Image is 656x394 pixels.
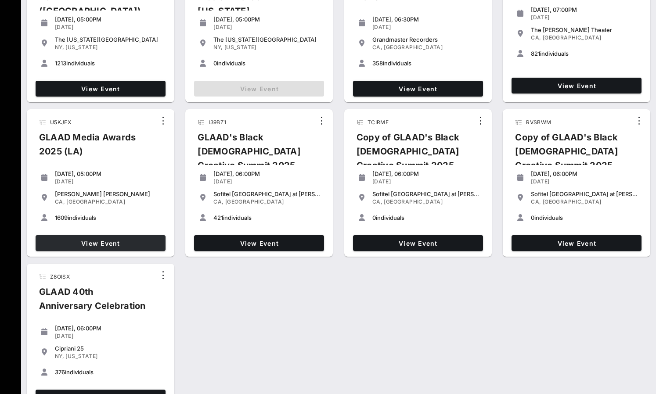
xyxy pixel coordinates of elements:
div: [DATE], 06:00PM [531,170,638,177]
div: [DATE] [531,178,638,185]
div: individuals [372,60,479,67]
div: [DATE] [372,178,479,185]
span: View Event [39,85,162,93]
div: [PERSON_NAME] [PERSON_NAME] [55,190,162,197]
span: I39BZ1 [209,119,226,125]
div: The [US_STATE][GEOGRAPHIC_DATA] [213,36,321,43]
span: NY, [55,44,64,50]
span: Z8OISX [50,273,70,280]
span: CA, [55,198,65,205]
span: View Event [357,240,479,247]
span: [GEOGRAPHIC_DATA] [384,198,443,205]
div: GLAAD's Black [DEMOGRAPHIC_DATA] Creative Summit 2025 [191,130,314,179]
div: individuals [213,60,321,67]
a: View Event [353,235,483,251]
span: [GEOGRAPHIC_DATA] [384,44,443,50]
span: [US_STATE] [65,353,97,359]
div: GLAAD Media Awards 2025 (LA) [32,130,156,165]
div: Sofitel [GEOGRAPHIC_DATA] at [PERSON_NAME][GEOGRAPHIC_DATA] [372,190,479,197]
div: individuals [531,50,638,57]
div: individuals [55,60,162,67]
div: [DATE], 05:00PM [213,16,321,23]
div: [DATE] [55,333,162,340]
span: View Event [515,82,638,90]
a: View Event [512,235,642,251]
span: View Event [515,240,638,247]
div: [DATE] [55,178,162,185]
div: Copy of GLAAD's Black [DEMOGRAPHIC_DATA] Creative Summit 2025 [350,130,473,179]
a: View Event [512,78,642,93]
span: RVSBWM [526,119,551,125]
a: View Event [353,81,483,97]
div: Copy of GLAAD's Black [DEMOGRAPHIC_DATA] Creative Summit 2025 [508,130,632,179]
span: [GEOGRAPHIC_DATA] [543,34,602,41]
div: [DATE] [531,14,638,21]
span: CA, [213,198,223,205]
span: 376 [55,369,65,376]
div: Grandmaster Recorders [372,36,479,43]
span: 0 [531,214,534,221]
span: 0 [372,214,376,221]
span: TCIRME [368,119,389,125]
div: Cipriani 25 [55,345,162,352]
span: View Event [198,240,321,247]
div: The [PERSON_NAME] Theater [531,26,638,33]
div: [DATE] [372,24,479,31]
span: NY, [213,44,223,50]
div: Sofitel [GEOGRAPHIC_DATA] at [PERSON_NAME][GEOGRAPHIC_DATA] [531,190,638,197]
span: View Event [39,240,162,247]
span: 1213 [55,60,66,67]
span: View Event [357,85,479,93]
div: [DATE] [213,24,321,31]
div: GLAAD 40th Anniversary Celebration [32,285,156,320]
div: [DATE], 07:00PM [531,6,638,13]
div: individuals [213,214,321,221]
div: individuals [55,214,162,221]
span: 0 [213,60,217,67]
div: [DATE], 06:00PM [213,170,321,177]
span: [US_STATE] [224,44,256,50]
span: 421 [213,214,223,221]
span: U5KJEX [50,119,71,125]
span: CA, [531,198,541,205]
span: 358 [372,60,383,67]
span: 821 [531,50,540,57]
span: CA, [531,34,541,41]
div: [DATE], 06:00PM [55,325,162,332]
a: View Event [36,235,166,251]
div: [DATE] [213,178,321,185]
div: [DATE], 06:30PM [372,16,479,23]
div: The [US_STATE][GEOGRAPHIC_DATA] [55,36,162,43]
a: View Event [194,235,324,251]
span: [GEOGRAPHIC_DATA] [225,198,284,205]
div: individuals [372,214,479,221]
span: [US_STATE] [65,44,97,50]
span: CA, [372,198,382,205]
div: individuals [531,214,638,221]
a: View Event [36,81,166,97]
div: [DATE], 05:00PM [55,170,162,177]
div: [DATE], 06:00PM [372,170,479,177]
span: [GEOGRAPHIC_DATA] [66,198,125,205]
div: [DATE] [55,24,162,31]
span: 1609 [55,214,68,221]
span: CA, [372,44,382,50]
span: NY, [55,353,64,359]
div: individuals [55,369,162,376]
span: [GEOGRAPHIC_DATA] [543,198,602,205]
div: Sofitel [GEOGRAPHIC_DATA] at [PERSON_NAME][GEOGRAPHIC_DATA] [213,190,321,197]
div: [DATE], 05:00PM [55,16,162,23]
